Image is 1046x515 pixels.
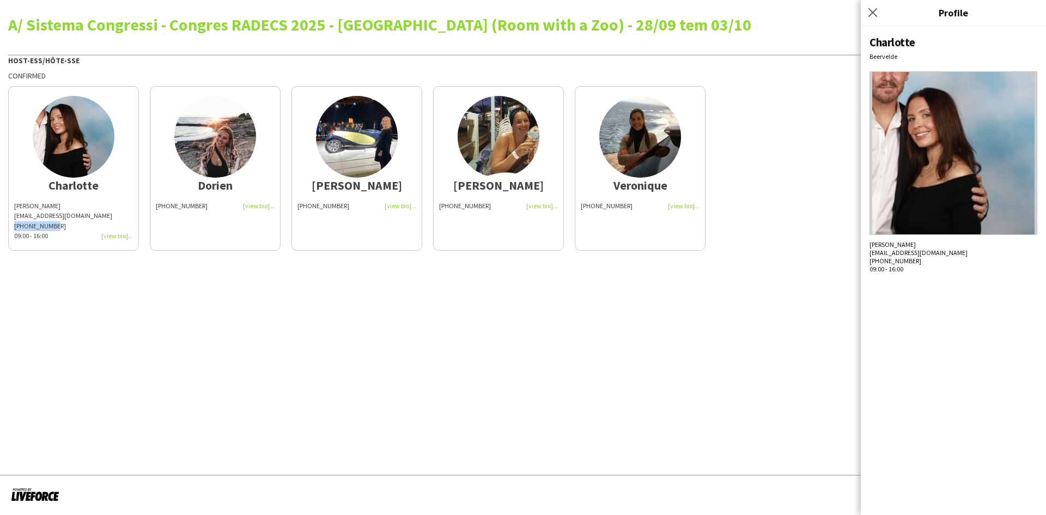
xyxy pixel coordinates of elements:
span: [PHONE_NUMBER] [156,202,208,210]
div: Charlotte [869,35,1037,50]
span: [PHONE_NUMBER] [581,202,633,210]
div: Beervelde [869,52,1037,60]
img: thumb-5ed675973da1c.jpeg [458,96,539,178]
span: [PHONE_NUMBER] [439,202,491,210]
div: Charlotte [14,180,133,190]
img: thumb-617a809defc6d.jpeg [316,96,398,178]
h3: Profile [861,5,1046,20]
div: [EMAIL_ADDRESS][DOMAIN_NAME] [869,249,1037,257]
div: 09:00 - 16:00 [14,231,133,241]
img: thumb-64f6c98231398.jpeg [174,96,256,178]
div: [EMAIL_ADDRESS][DOMAIN_NAME] [14,211,133,221]
div: [PERSON_NAME] [297,180,416,190]
div: A/ Sistema Congressi - Congres RADECS 2025 - [GEOGRAPHIC_DATA] (Room with a Zoo) - 28/09 tem 03/10 [8,16,1038,33]
div: [PERSON_NAME] [439,180,558,190]
div: Veronique [581,180,700,190]
div: [PERSON_NAME] [869,240,1037,273]
img: thumb-6787dae4be4e4.jpeg [33,96,114,178]
div: [PHONE_NUMBER] [869,257,1037,265]
div: Confirmed [8,71,1038,81]
div: Dorien [156,180,275,190]
div: [PERSON_NAME] [14,201,133,241]
div: Host-ess/Hôte-sse [8,54,1038,65]
span: [PHONE_NUMBER] [297,202,349,210]
img: thumb-15913786185eda82bac3841.jpeg [599,96,681,178]
div: 09:00 - 16:00 [869,265,1037,273]
div: [PHONE_NUMBER] [14,221,133,231]
img: Powered by Liveforce [11,487,59,502]
img: Crew avatar or photo [869,71,1037,235]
